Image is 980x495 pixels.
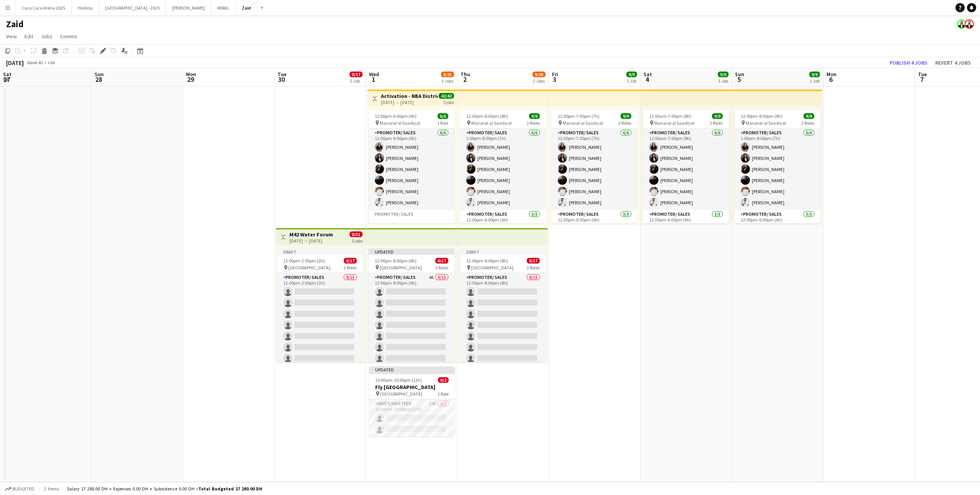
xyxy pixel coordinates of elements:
app-card-role: Promoter/ Sales3/312:00pm-6:00pm (6h) [460,210,546,258]
app-card-role: Promoter/ Sales0/1512:00pm-8:00pm (8h) [460,273,546,454]
app-card-role: Promoter/ Sales3/312:00pm-6:00pm (6h) [735,210,820,258]
div: 3 jobs [352,237,363,244]
div: Updated [369,249,454,255]
span: 0/51 [350,231,363,237]
a: Edit [21,31,36,41]
h3: M42 Water Forum [289,231,333,238]
span: 27 [2,75,11,84]
span: Total Budgeted 17 280.00 DH [198,486,262,492]
app-card-role: Promoter/ Sales6/611:00am-7:00pm (8h)[PERSON_NAME][PERSON_NAME][PERSON_NAME][PERSON_NAME][PERSON_... [643,129,729,210]
span: Fri [552,71,558,78]
button: Budgeted [4,485,36,493]
span: 1 [368,75,379,84]
div: 1 Job [350,78,362,84]
app-card-role: Promoter/ Sales6/61:00pm-8:00pm (7h)[PERSON_NAME][PERSON_NAME][PERSON_NAME][PERSON_NAME][PERSON_N... [460,129,546,210]
div: Updated [369,366,455,373]
span: 4 [642,75,652,84]
app-card-role: Promoter/ Sales6/612:00pm-6:00pm (6h)[PERSON_NAME][PERSON_NAME][PERSON_NAME][PERSON_NAME][PERSON_... [369,129,454,210]
h3: Fly [GEOGRAPHIC_DATA] [369,384,455,391]
span: Manarat al Saadiyat [380,120,420,126]
div: 5 jobs [443,99,454,105]
div: [DATE] [6,59,24,67]
h3: Activation - NBA District [381,93,438,99]
span: 0/17 [344,258,357,264]
span: Sat [644,71,652,78]
span: Mon [826,71,836,78]
span: Manarat al Saadiyat [746,120,786,126]
app-card-role: Host/ Hostess34A0/210:00am-10:00pm (12h) [369,399,455,436]
div: Draft [277,249,363,255]
span: 9/9 [712,113,723,119]
span: Manarat al Saadiyat [563,120,603,126]
button: Coca Coca Arena 2025 [16,0,72,15]
a: Jobs [38,31,56,41]
span: Tue [278,71,286,78]
app-job-card: 12:00pm-6:00pm (6h)6/6 Manarat al Saadiyat1 RolePromoter/ Sales6/612:00pm-6:00pm (6h)[PERSON_NAME... [369,110,454,223]
span: Sun [95,71,104,78]
span: 9/26 [532,72,546,77]
span: [GEOGRAPHIC_DATA] [471,265,513,270]
span: [GEOGRAPHIC_DATA] [288,265,330,270]
span: 3 [551,75,558,84]
span: 12:00pm-8:00pm (8h) [466,258,508,264]
span: 9/9 [718,72,728,77]
span: 6/6 [438,113,448,119]
button: [GEOGRAPHIC_DATA] - 2025 [99,0,166,15]
app-card-role: Promoter/ Sales0/1512:00pm-2:00pm (2h) [277,273,363,454]
span: 2 [459,75,470,84]
app-job-card: 12:00pm-7:00pm (7h)9/9 Manarat al Saadiyat2 RolesPromoter/ Sales6/612:00pm-7:00pm (7h)[PERSON_NAM... [552,110,637,223]
div: 2 Jobs [533,78,545,84]
span: 11:00am-7:00pm (8h) [649,113,691,119]
span: [GEOGRAPHIC_DATA] [380,265,422,270]
span: Sat [3,71,11,78]
span: Week 40 [25,60,44,65]
span: 12:00pm-8:00pm (8h) [466,113,508,119]
span: 5 [734,75,744,84]
span: 29 [185,75,196,84]
span: 2 Roles [801,120,814,126]
span: 9/9 [529,113,540,119]
span: 2 Roles [435,265,448,270]
div: Updated12:00pm-8:00pm (8h)0/17 [GEOGRAPHIC_DATA]2 RolesPromoter/ Sales4A0/1512:00pm-8:00pm (8h) [369,249,454,362]
div: 1 Job [627,78,637,84]
span: 9/9 [809,72,820,77]
app-job-card: Draft12:00pm-2:00pm (2h)0/17 [GEOGRAPHIC_DATA]2 RolesPromoter/ Sales0/1512:00pm-2:00pm (2h) [277,249,363,362]
button: Hostess [72,0,99,15]
div: 1 Job [810,78,820,84]
span: 0/17 [350,72,363,77]
span: 12:00pm-8:00pm (8h) [741,113,782,119]
app-job-card: 12:00pm-8:00pm (8h)9/9 Manarat al Saadiyat2 RolesPromoter/ Sales6/61:00pm-8:00pm (7h)[PERSON_NAME... [735,110,820,223]
span: Manarat al Saadiyat [471,120,512,126]
div: +04 [47,60,55,65]
button: MIRAL [211,0,236,15]
span: 30 [276,75,286,84]
div: Updated10:00am-10:00pm (12h)0/2Fly [GEOGRAPHIC_DATA] [GEOGRAPHIC_DATA]1 RoleHost/ Hostess34A0/210... [369,366,455,436]
span: Sun [735,71,744,78]
span: 1 Role [438,391,449,397]
span: 2 Roles [710,120,723,126]
span: 6/25 [441,72,454,77]
span: 2 Roles [527,265,540,270]
div: Draft [460,249,546,255]
span: Comms [60,33,77,40]
app-card-role: Promoter/ Sales3/312:00pm-6:00pm (6h) [643,210,729,258]
span: 2 Roles [527,120,540,126]
app-card-role-placeholder: Promoter/ Sales [369,210,454,258]
span: [GEOGRAPHIC_DATA] [380,391,422,397]
app-user-avatar: Zaid Rahmoun [965,20,974,29]
span: 12:00pm-8:00pm (8h) [375,258,416,264]
app-card-role: Promoter/ Sales3/312:00pm-6:00pm (6h) [552,210,637,258]
span: 9/9 [626,72,637,77]
span: 0/2 [438,377,449,383]
app-job-card: 12:00pm-8:00pm (8h)9/9 Manarat al Saadiyat2 RolesPromoter/ Sales6/61:00pm-8:00pm (7h)[PERSON_NAME... [460,110,546,223]
div: Draft12:00pm-8:00pm (8h)0/17 [GEOGRAPHIC_DATA]2 RolesPromoter/ Sales0/1512:00pm-8:00pm (8h) [460,249,546,362]
span: Budgeted [12,486,34,492]
span: 0/17 [527,258,540,264]
app-job-card: 11:00am-7:00pm (8h)9/9 Manarat al Saadiyat2 RolesPromoter/ Sales6/611:00am-7:00pm (8h)[PERSON_NAM... [643,110,729,223]
button: [PERSON_NAME] [166,0,211,15]
div: [DATE] → [DATE] [289,238,333,244]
